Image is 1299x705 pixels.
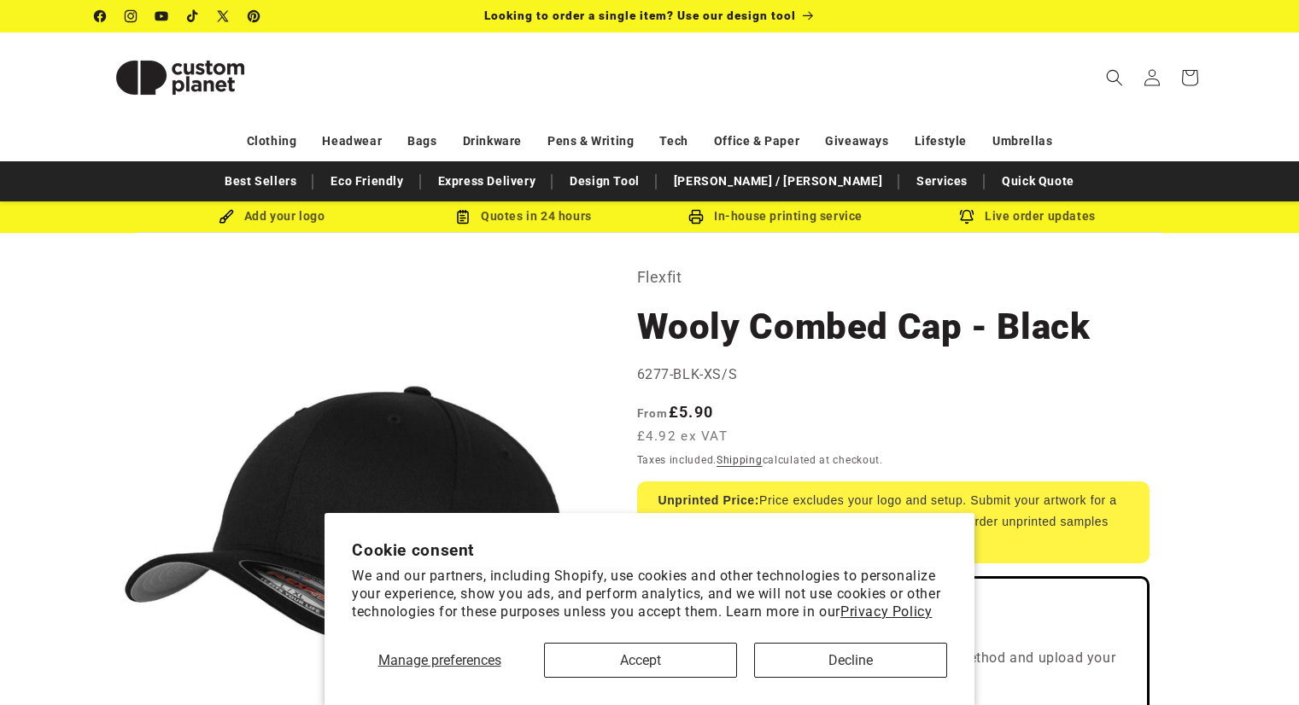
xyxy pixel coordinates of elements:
a: Umbrellas [992,126,1052,156]
a: Privacy Policy [840,603,932,620]
a: Custom Planet [88,32,272,122]
a: Office & Paper [714,126,799,156]
img: Brush Icon [219,209,234,224]
a: Quick Quote [993,166,1083,196]
summary: Search [1096,59,1133,96]
img: Order Updates Icon [455,209,471,224]
a: Tech [659,126,688,156]
a: Best Sellers [216,166,305,196]
div: Quotes in 24 hours [398,206,650,227]
button: Accept [544,643,737,678]
p: Flexfit [637,264,1150,291]
span: Manage preferences [378,652,501,668]
a: Design Tool [561,166,648,196]
a: Bags [407,126,436,156]
a: Headwear [322,126,382,156]
a: Express Delivery [430,166,545,196]
a: Lifestyle [915,126,967,156]
span: £4.92 ex VAT [637,427,728,446]
a: Shipping [717,454,763,466]
div: Taxes included. calculated at checkout. [637,452,1150,469]
span: 6277-BLK-XS/S [637,366,738,382]
a: Eco Friendly [322,166,412,196]
a: [PERSON_NAME] / [PERSON_NAME] [665,166,891,196]
strong: £5.90 [637,403,714,421]
a: Drinkware [463,126,522,156]
img: Custom Planet [95,39,266,116]
div: In-house printing service [650,206,902,227]
a: Services [908,166,976,196]
img: Order updates [959,209,974,224]
div: Add your logo [146,206,398,227]
iframe: Chat Widget [1214,623,1299,705]
a: Clothing [247,126,297,156]
span: From [637,406,669,420]
h1: Wooly Combed Cap - Black [637,304,1150,350]
a: Giveaways [825,126,888,156]
div: Live order updates [902,206,1154,227]
strong: Unprinted Price: [658,493,760,507]
img: In-house printing [688,209,704,224]
button: Manage preferences [352,643,527,678]
span: Looking to order a single item? Use our design tool [484,9,796,22]
h2: Cookie consent [352,540,947,560]
p: We and our partners, including Shopify, use cookies and other technologies to personalize your ex... [352,568,947,621]
button: Decline [754,643,947,678]
a: Pens & Writing [547,126,634,156]
div: Price excludes your logo and setup. Submit your artwork for a tailored quote based on your prefer... [637,481,1150,563]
